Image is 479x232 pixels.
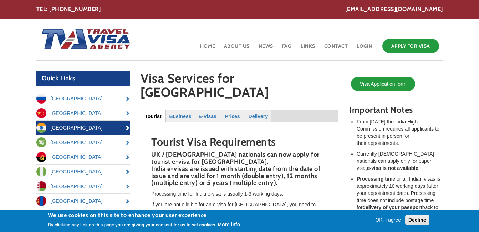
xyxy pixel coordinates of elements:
li: Currently [DEMOGRAPHIC_DATA] nationals can apply only for paper visa, . [357,150,443,172]
strong: Tourist [145,114,161,119]
li: From [DATE] the India High Commission requires all applicants to be present in person for their a... [357,118,443,147]
strong: Prices [225,114,240,119]
a: [GEOGRAPHIC_DATA] [36,150,130,164]
p: If you are not eligible for an e-visa for [GEOGRAPHIC_DATA], you need to apply for a paper visa. ... [151,201,328,222]
a: [GEOGRAPHIC_DATA] [36,208,130,223]
a: E-Visas [195,110,219,121]
img: Home [36,22,131,57]
a: [GEOGRAPHIC_DATA] [36,91,130,106]
a: [GEOGRAPHIC_DATA] [36,135,130,150]
p: Processing time for India e-visa is usually 1-3 working days. [151,190,328,197]
strong: Delivery [249,114,268,119]
h4: UK / [DEMOGRAPHIC_DATA] nationals can now apply for tourist e-visa for [GEOGRAPHIC_DATA]. India e... [151,151,328,187]
a: Apply for Visa [382,39,439,53]
p: By clicking any link on this page you are giving your consent for us to set cookies. [48,222,216,227]
a: Login [356,37,373,60]
a: [GEOGRAPHIC_DATA] [36,179,130,193]
a: Prices [220,110,244,121]
a: Tourist [141,110,165,121]
h3: Important Notes [349,105,443,115]
strong: e-visa is not available [367,165,418,171]
a: Home [199,37,216,60]
div: TEL: [PHONE_NUMBER] [36,5,443,14]
li: for all Indian visas is approximately 10 working days (after your appointment date). Processing t... [357,175,443,218]
a: [GEOGRAPHIC_DATA] [36,121,130,135]
a: Delivery [245,110,271,121]
a: Visa Application form [351,77,415,91]
a: Links [300,37,316,60]
a: [EMAIL_ADDRESS][DOMAIN_NAME] [345,5,443,14]
a: News [258,37,274,60]
strong: Business [169,114,191,119]
a: [GEOGRAPHIC_DATA] [36,194,130,208]
button: OK, I agree [372,216,404,223]
a: [GEOGRAPHIC_DATA] [36,106,130,120]
a: About Us [223,37,250,60]
strong: Processing time [357,176,395,182]
strong: E-Visas [198,114,216,119]
a: [GEOGRAPHIC_DATA] [36,165,130,179]
strong: delivery of your passport [362,205,422,210]
h2: Tourist Visa Requirements [151,136,328,148]
a: Business [166,110,194,121]
h2: We use cookies on this site to enhance your user experience [48,211,240,219]
a: FAQ [281,37,293,60]
button: Decline [405,215,429,225]
button: More info [218,221,240,228]
a: Contact [323,37,349,60]
h1: Visa Services for [GEOGRAPHIC_DATA] [141,71,338,103]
